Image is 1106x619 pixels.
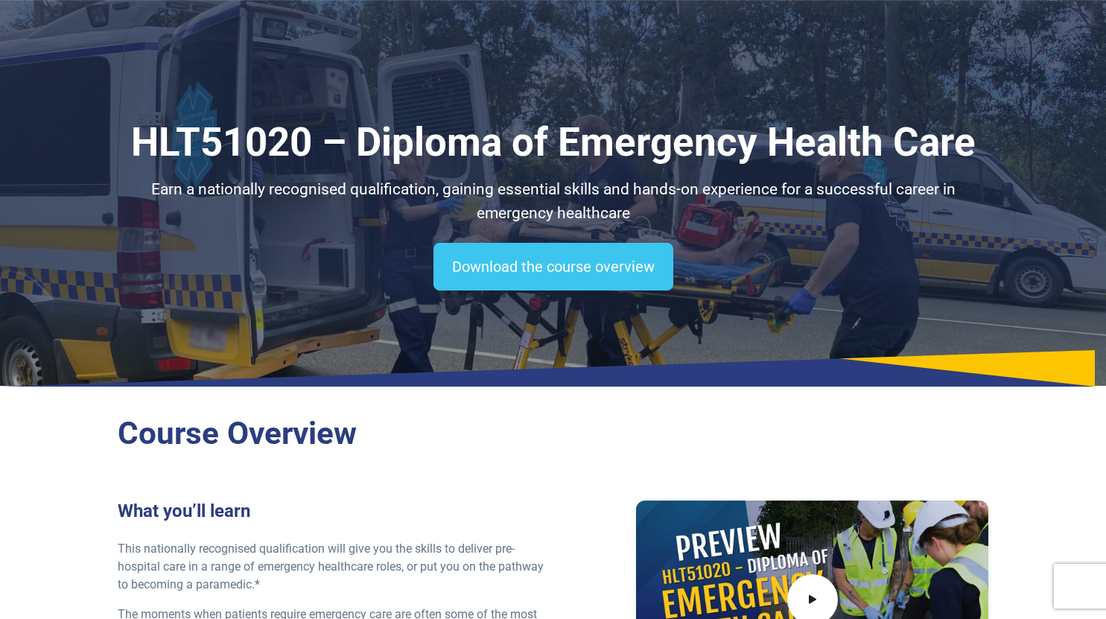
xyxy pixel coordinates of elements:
[118,415,989,453] h2: Course Overview
[118,178,989,225] p: Earn a nationally recognised qualification, gaining essential skills and hands-on experience for ...
[118,540,544,594] p: This nationally recognised qualification will give you the skills to deliver pre-hospital care in...
[118,119,989,166] h1: HLT51020 – Diploma of Emergency Health Care
[118,501,544,522] h3: What you’ll learn
[433,243,673,291] a: Download the course overview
